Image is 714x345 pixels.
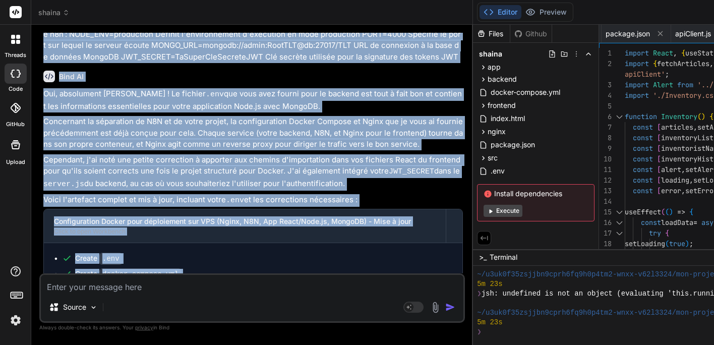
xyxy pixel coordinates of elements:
[613,228,626,239] div: Click to collapse the range.
[63,302,86,312] p: Source
[479,49,502,59] span: shaina
[484,189,588,199] span: Install dependencies
[685,239,689,248] span: )
[59,72,84,82] h6: Bind AI
[599,186,612,196] div: 13
[661,186,681,195] span: error
[657,144,661,153] span: [
[480,5,521,19] button: Editor
[665,70,669,79] span: ;
[689,239,693,248] span: ;
[510,29,552,39] div: Github
[54,227,436,236] div: Click to open Workbench
[625,59,649,68] span: import
[38,8,70,18] span: shaina
[599,80,612,90] div: 3
[653,59,657,68] span: {
[673,48,677,57] span: ,
[665,239,669,248] span: (
[657,133,661,142] span: [
[657,165,661,174] span: [
[606,29,650,39] span: package.json
[613,207,626,217] div: Click to collapse the range.
[633,186,653,195] span: const
[135,324,153,330] span: privacy
[599,207,612,217] div: 15
[521,5,571,19] button: Preview
[206,90,224,99] code: .env
[477,279,502,289] span: 5m 23s
[6,158,25,166] label: Upload
[661,218,693,227] span: loadData
[43,194,463,207] p: Voici l'artefact complet et mis à jour, incluant votre et les corrections nécessaires :
[625,80,649,89] span: import
[709,112,713,121] span: {
[677,80,693,89] span: from
[490,112,526,125] span: index.html
[625,239,665,248] span: setLoading
[657,176,661,185] span: [
[689,176,693,185] span: ,
[43,180,84,189] code: server.js
[599,133,612,143] div: 8
[657,154,661,163] span: [
[599,122,612,133] div: 7
[613,111,626,122] div: Click to collapse the range.
[701,112,705,121] span: )
[488,153,498,163] span: src
[633,154,653,163] span: const
[599,228,612,239] div: 17
[599,59,612,69] div: 2
[599,175,612,186] div: 12
[6,120,25,129] label: GitHub
[479,252,487,262] span: >_
[488,62,501,72] span: app
[661,165,681,174] span: alert
[5,51,26,60] label: threads
[490,139,536,151] span: package.json
[641,218,661,227] span: const
[661,123,693,132] span: articles
[661,176,689,185] span: loading
[633,176,653,185] span: const
[89,303,98,312] img: Pick Models
[661,112,697,121] span: Inventory
[633,133,653,142] span: const
[599,143,612,154] div: 9
[99,253,123,265] code: .env
[689,207,693,216] span: {
[599,196,612,207] div: 14
[661,133,713,142] span: inventoryList
[625,207,661,216] span: useEffect
[477,318,502,327] span: 5m 23s
[473,29,510,39] div: Files
[613,217,626,228] div: Click to collapse the range.
[649,228,661,238] span: try
[488,100,516,110] span: frontend
[661,207,665,216] span: (
[44,209,446,243] button: Configuration Docker pour déploiement sur VPS (Nginx, N8N, App React/Node.js, MongoDB) - Mise à j...
[681,186,685,195] span: ,
[633,144,653,153] span: const
[665,207,669,216] span: (
[625,91,649,100] span: import
[709,59,713,68] span: ,
[599,101,612,111] div: 5
[488,127,506,137] span: nginx
[681,48,685,57] span: {
[39,323,465,332] p: Always double-check its answers. Your in Bind
[657,59,709,68] span: fetchArticles
[599,164,612,175] div: 11
[477,289,481,299] span: ❯
[669,207,673,216] span: )
[665,228,669,238] span: {
[625,70,665,79] span: apiClient'
[484,205,522,217] button: Execute
[599,90,612,101] div: 4
[599,154,612,164] div: 10
[675,29,711,39] span: apiClient.js
[75,253,123,264] div: Create
[625,112,657,121] span: function
[488,74,517,84] span: backend
[633,123,653,132] span: const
